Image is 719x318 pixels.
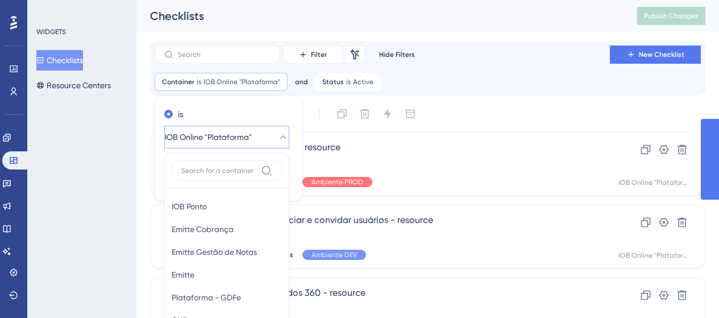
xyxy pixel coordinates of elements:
[178,51,270,59] input: Search
[295,77,308,86] span: and
[187,304,577,313] div: Last Updated: [DATE] 03:02 PM
[284,46,341,64] button: Filter
[165,130,252,144] span: IOB Online "Plataforma"
[292,73,310,91] button: and
[610,46,701,64] button: New Checklist
[187,159,577,168] div: Last Updated: [DATE] 03:02 PM
[172,286,282,309] button: Plataforma - GDFe
[36,27,66,36] div: WIDGETS
[197,77,201,86] span: is
[618,251,691,260] div: IOB Online "Plataforma"
[36,75,111,96] button: Resource Centers
[618,178,691,187] div: IOB Online "Plataforma"
[368,46,425,64] button: Hide Filters
[203,77,280,86] span: IOB Online "Plataforma"
[150,8,609,24] div: Checklists
[671,273,705,307] iframe: UserGuiding AI Assistant Launcher
[172,268,194,282] span: Emitte
[162,77,194,86] span: Container
[164,126,289,148] button: IOB Online "Plataforma"
[311,50,327,59] span: Filter
[311,250,357,259] span: Ambiente DEV
[172,218,282,241] button: Emitte Cobrança
[639,50,684,59] span: New Checklist
[178,108,183,121] label: is
[353,77,373,86] span: Active
[346,77,351,86] span: is
[172,241,282,263] button: Emitte Gestão de Notas
[644,11,699,20] span: Publish Changes
[172,200,207,213] span: IOB Ponto
[172,291,241,304] span: Plataforma - GDFe
[379,50,415,59] span: Hide Filters
[322,77,344,86] span: Status
[172,195,282,218] button: IOB Ponto
[187,213,577,227] span: IOB Inteligência - Gerenciar e convidar usuários - resource
[637,7,705,25] button: Publish Changes
[311,177,363,187] span: Ambiente PROD
[36,50,83,71] button: Checklists
[172,245,257,259] span: Emitte Gestão de Notas
[172,263,282,286] button: Emitte
[181,166,256,175] input: Search for a container
[172,222,234,236] span: Emitte Cobrança
[187,232,577,241] div: Last Updated: [DATE] 03:02 PM
[187,286,577,300] span: IOB Inteligência - Migrados 360 - resource
[187,141,577,154] span: Conta gratuita - 3 passos - resource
